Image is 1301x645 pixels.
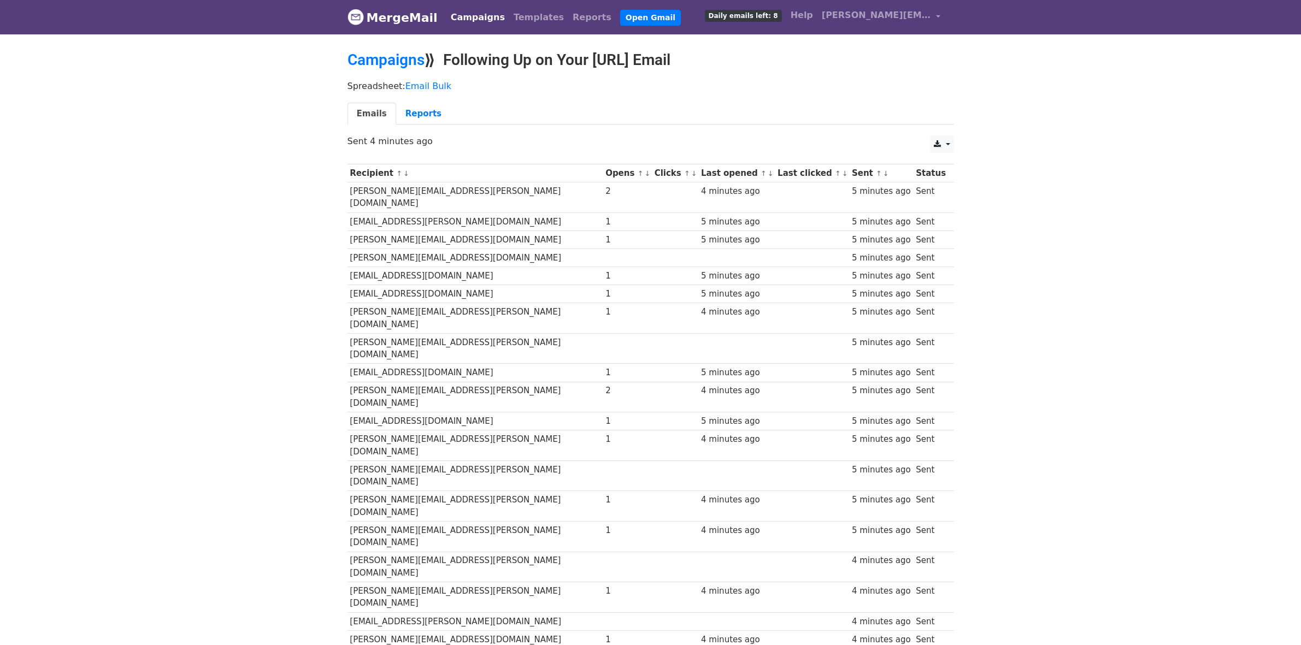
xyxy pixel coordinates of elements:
div: 2 [605,384,649,397]
div: 5 minutes ago [701,216,772,228]
div: 5 minutes ago [701,415,772,428]
td: Sent [913,491,948,522]
a: Reports [568,7,616,28]
td: [EMAIL_ADDRESS][DOMAIN_NAME] [348,267,603,285]
div: 5 minutes ago [852,415,911,428]
a: ↓ [691,169,697,177]
td: Sent [913,460,948,491]
td: [EMAIL_ADDRESS][DOMAIN_NAME] [348,364,603,382]
div: 5 minutes ago [852,306,911,318]
div: 1 [605,234,649,246]
div: 4 minutes ago [701,306,772,318]
div: 4 minutes ago [701,494,772,506]
td: [PERSON_NAME][EMAIL_ADDRESS][PERSON_NAME][DOMAIN_NAME] [348,460,603,491]
td: [PERSON_NAME][EMAIL_ADDRESS][PERSON_NAME][DOMAIN_NAME] [348,491,603,522]
div: 4 minutes ago [852,554,911,567]
div: 5 minutes ago [701,234,772,246]
td: [PERSON_NAME][EMAIL_ADDRESS][DOMAIN_NAME] [348,230,603,248]
span: [PERSON_NAME][EMAIL_ADDRESS][PERSON_NAME] [822,9,931,22]
a: Help [786,4,817,26]
td: Sent [913,382,948,412]
a: ↓ [883,169,889,177]
img: MergeMail logo [348,9,364,25]
td: Sent [913,552,948,582]
th: Recipient [348,164,603,182]
td: Sent [913,522,948,552]
a: Campaigns [446,7,509,28]
th: Clicks [652,164,698,182]
div: 5 minutes ago [852,433,911,446]
div: 1 [605,366,649,379]
td: [PERSON_NAME][EMAIL_ADDRESS][PERSON_NAME][DOMAIN_NAME] [348,522,603,552]
td: [PERSON_NAME][EMAIL_ADDRESS][PERSON_NAME][DOMAIN_NAME] [348,333,603,364]
td: Sent [913,303,948,334]
div: 1 [605,415,649,428]
div: 5 minutes ago [852,216,911,228]
div: 5 minutes ago [852,524,911,537]
div: 1 [605,306,649,318]
td: Sent [913,612,948,630]
th: Status [913,164,948,182]
a: Templates [509,7,568,28]
p: Sent 4 minutes ago [348,135,954,147]
div: 5 minutes ago [852,234,911,246]
td: Sent [913,230,948,248]
td: Sent [913,412,948,430]
div: 5 minutes ago [852,336,911,349]
a: [PERSON_NAME][EMAIL_ADDRESS][PERSON_NAME] [817,4,945,30]
a: ↑ [876,169,882,177]
th: Last opened [698,164,775,182]
a: ↓ [768,169,774,177]
a: Emails [348,103,396,125]
div: 5 minutes ago [852,366,911,379]
td: Sent [913,267,948,285]
div: 5 minutes ago [701,366,772,379]
a: ↑ [835,169,841,177]
div: 1 [605,494,649,506]
td: Sent [913,430,948,461]
a: ↓ [842,169,848,177]
a: Daily emails left: 8 [700,4,786,26]
td: Sent [913,212,948,230]
td: [PERSON_NAME][EMAIL_ADDRESS][DOMAIN_NAME] [348,248,603,267]
div: 5 minutes ago [852,270,911,282]
th: Sent [849,164,913,182]
td: Sent [913,285,948,303]
div: 5 minutes ago [852,288,911,300]
div: 5 minutes ago [701,288,772,300]
div: 5 minutes ago [852,185,911,198]
a: Reports [396,103,451,125]
td: [EMAIL_ADDRESS][DOMAIN_NAME] [348,285,603,303]
div: 1 [605,216,649,228]
td: [PERSON_NAME][EMAIL_ADDRESS][PERSON_NAME][DOMAIN_NAME] [348,582,603,613]
a: ↓ [644,169,650,177]
a: ↑ [396,169,402,177]
div: 5 minutes ago [852,494,911,506]
a: ↑ [684,169,690,177]
td: [PERSON_NAME][EMAIL_ADDRESS][PERSON_NAME][DOMAIN_NAME] [348,182,603,213]
a: ↑ [638,169,644,177]
div: 4 minutes ago [701,585,772,597]
th: Last clicked [775,164,849,182]
div: 1 [605,288,649,300]
div: 1 [605,433,649,446]
td: Sent [913,182,948,213]
td: Sent [913,333,948,364]
div: 2 [605,185,649,198]
div: 4 minutes ago [852,616,911,628]
a: ↑ [761,169,767,177]
div: 4 minutes ago [701,384,772,397]
div: 1 [605,270,649,282]
h2: ⟫ Following Up on Your [URL] Email [348,51,954,69]
td: [EMAIL_ADDRESS][DOMAIN_NAME] [348,412,603,430]
td: [PERSON_NAME][EMAIL_ADDRESS][PERSON_NAME][DOMAIN_NAME] [348,430,603,461]
td: Sent [913,364,948,382]
td: Sent [913,582,948,613]
a: Open Gmail [620,10,681,26]
td: [PERSON_NAME][EMAIL_ADDRESS][PERSON_NAME][DOMAIN_NAME] [348,303,603,334]
p: Spreadsheet: [348,80,954,92]
div: 4 minutes ago [701,185,772,198]
div: 5 minutes ago [852,464,911,476]
a: MergeMail [348,6,438,29]
div: 1 [605,524,649,537]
